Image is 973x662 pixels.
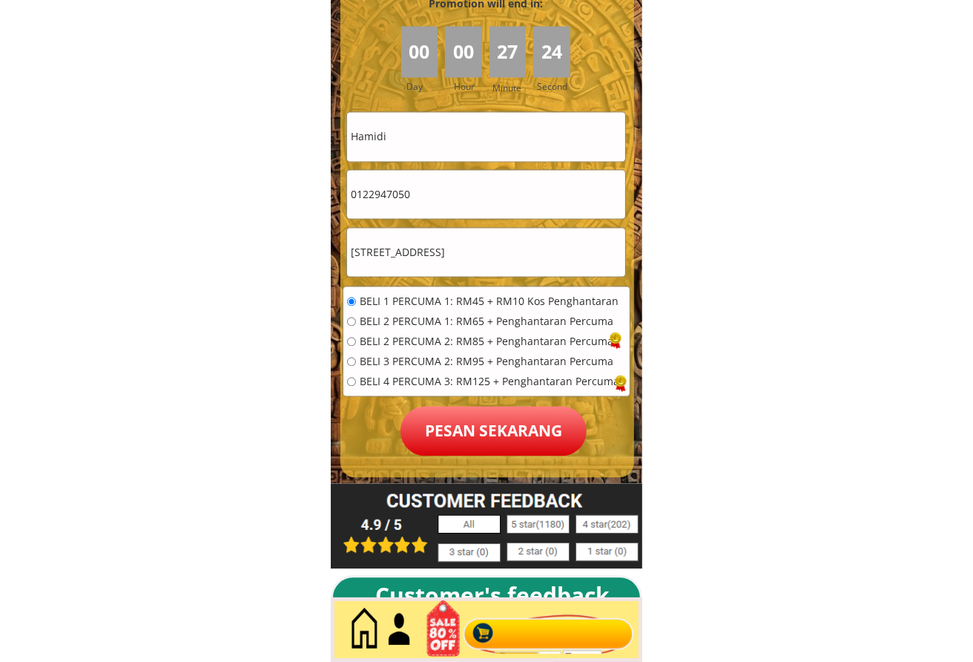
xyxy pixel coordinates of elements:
[455,79,486,94] h3: Hour
[347,170,625,218] input: Telefon
[347,112,625,160] input: Nama
[360,376,619,387] span: BELI 4 PERCUMA 3: RM125 + Penghantaran Percuma
[347,228,625,276] input: Alamat
[375,577,621,613] div: Customer's feedback
[400,406,587,456] p: Pesan sekarang
[360,316,619,327] span: BELI 2 PERCUMA 1: RM65 + Penghantaran Percuma
[492,81,525,95] h3: Minute
[360,356,619,367] span: BELI 3 PERCUMA 2: RM95 + Penghantaran Percuma
[360,296,619,307] span: BELI 1 PERCUMA 1: RM45 + RM10 Kos Penghantaran
[360,336,619,347] span: BELI 2 PERCUMA 2: RM85 + Penghantaran Percuma
[537,79,573,94] h3: Second
[406,79,443,94] h3: Day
